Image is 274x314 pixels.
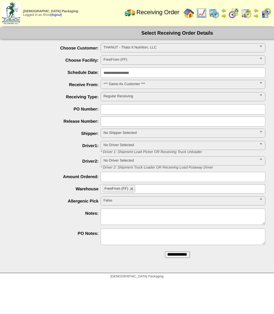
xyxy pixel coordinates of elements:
[104,129,257,137] span: No Shipper Selected
[137,9,179,16] span: Receiving Order
[104,141,257,149] span: No Driver Selected
[23,10,78,13] span: [DEMOGRAPHIC_DATA] Packaging
[13,143,101,148] label: Driver1:
[13,186,101,191] label: Warehouse
[13,70,101,75] label: Schedule Date:
[13,119,101,124] label: Release Number:
[104,56,257,64] span: FreeFrom (FF)
[2,2,20,24] img: zoroco-logo-small.webp
[51,13,62,17] a: (logout)
[13,82,101,87] label: Receive From:
[104,44,257,51] span: THANUT - Thats It Nutrition, LLC
[110,275,164,278] span: [DEMOGRAPHIC_DATA] Packaging
[125,7,135,17] img: truck2.gif
[13,58,101,63] label: Choose Facility:
[13,174,101,179] label: Amount Ordered:
[13,211,101,216] label: Notes:
[13,159,101,164] label: Driver2:
[261,8,271,18] img: calendarcustomer.gif
[13,199,101,204] label: Allergenic Pick
[13,231,101,236] label: PO Notes:
[228,8,239,18] img: calendarblend.gif
[104,157,257,165] span: No Driver Selected
[13,107,101,111] label: PO Number:
[241,8,252,18] img: calendarinout.gif
[104,92,257,100] span: Regular Receiving
[13,94,101,99] label: Receiving Type:
[254,8,259,13] img: arrowleft.gif
[105,187,128,191] span: FreeFrom (FF)
[13,131,101,136] label: Shipper:
[254,13,259,18] img: arrowright.gif
[13,46,101,50] label: Choose Customer:
[23,10,78,17] span: Logged in as Rrost
[104,197,257,204] span: False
